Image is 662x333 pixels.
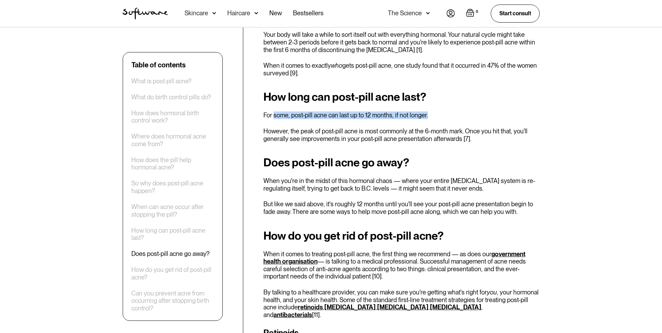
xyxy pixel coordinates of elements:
h2: How do you get rid of post-pill acne? [263,230,540,242]
p: But like we said above, it's roughly 12 months until you'll see your post-pill acne presentation ... [263,200,540,215]
p: When it comes to exactly gets post-pill acne, one study found that it occurred in 47% of the wome... [263,62,540,77]
em: who [331,62,342,69]
p: When you're in the midst of this hormonal chaos — where your entire [MEDICAL_DATA] system is re-r... [263,177,540,192]
a: How does hormonal birth control work? [131,109,214,124]
a: How long can post-pill acne last? [131,227,214,242]
p: Your body will take a while to sort itself out with everything hormonal. Your natural cycle might... [263,31,540,53]
a: retinoids [298,303,323,311]
img: arrow down [212,10,216,17]
h2: How long can post-pill acne last? [263,91,540,103]
h2: Does post-pill acne go away? [263,156,540,169]
p: However, the peak of post-pill acne is most commonly at the 6-month mark. Once you hit that, you'... [263,127,540,142]
a: What do birth control pills do? [131,93,211,101]
a: home [123,8,168,19]
div: The Science [388,10,422,17]
a: So why does post-pill acne happen? [131,180,214,195]
a: When can acne occur after stopping the pill? [131,203,214,218]
p: When it comes to treating post-pill acne, the first thing we recommend — as does our — is talking... [263,250,540,280]
img: arrow down [254,10,258,17]
a: Can you prevent acne from occurring after stopping birth control? [131,290,214,312]
a: [MEDICAL_DATA] [324,303,376,311]
a: [MEDICAL_DATA] [430,303,481,311]
img: arrow down [426,10,430,17]
a: Does post-pill acne go away? [131,250,210,258]
a: What is post-pill acne? [131,77,191,85]
a: How does the pill help hormonal acne? [131,156,214,171]
a: [MEDICAL_DATA] [377,303,428,311]
div: Haircare [227,10,250,17]
a: government health organisation [263,250,525,265]
a: Open empty cart [466,9,480,18]
a: Where does hormonal acne come from? [131,133,214,148]
div: 0 [474,9,480,15]
a: How do you get rid of post-pill acne? [131,266,214,281]
a: antibacterials [273,311,312,318]
div: Table of contents [131,61,186,69]
em: you [487,289,497,296]
div: Skincare [185,10,208,17]
a: Start consult [491,5,540,22]
p: For some, post-pill acne can last up to 12 months, if not longer. [263,111,540,119]
img: Software Logo [123,8,168,19]
p: By talking to a healthcare provider, you can make sure you're getting what's right for , your hor... [263,289,540,318]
